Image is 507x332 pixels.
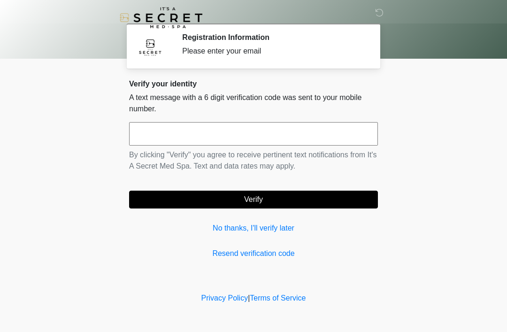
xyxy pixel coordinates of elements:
[129,92,378,115] p: A text message with a 6 digit verification code was sent to your mobile number.
[201,294,248,302] a: Privacy Policy
[182,33,364,42] h2: Registration Information
[120,7,202,28] img: It's A Secret Med Spa Logo
[136,33,164,61] img: Agent Avatar
[182,46,364,57] div: Please enter your email
[129,149,378,172] p: By clicking "Verify" you agree to receive pertinent text notifications from It's A Secret Med Spa...
[129,79,378,88] h2: Verify your identity
[129,191,378,208] button: Verify
[129,248,378,259] a: Resend verification code
[250,294,306,302] a: Terms of Service
[248,294,250,302] a: |
[129,223,378,234] a: No thanks, I'll verify later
